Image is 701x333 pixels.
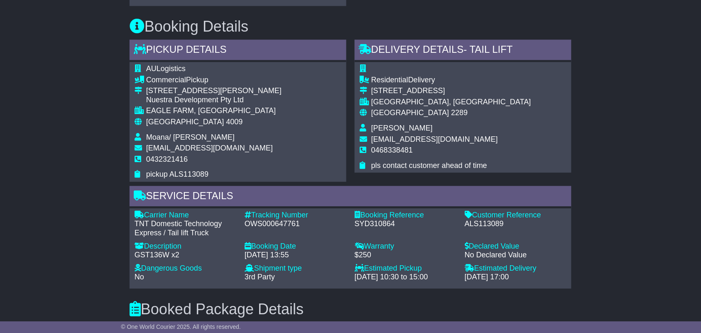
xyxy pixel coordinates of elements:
div: Delivery Details [355,39,571,62]
div: Delivery [371,76,531,85]
span: Residential [371,76,408,84]
div: [STREET_ADDRESS][PERSON_NAME] [146,86,282,96]
div: No Declared Value [465,251,566,260]
div: ALS113089 [465,220,566,229]
div: GST136W x2 [135,251,236,260]
div: Pickup Details [130,39,346,62]
span: - Tail Lift [464,44,513,55]
span: [EMAIL_ADDRESS][DOMAIN_NAME] [146,144,273,152]
span: Moana/ [PERSON_NAME] [146,133,235,141]
div: Pickup [146,76,282,85]
div: SYD310864 [355,220,456,229]
div: [DATE] 13:55 [245,251,346,260]
div: Estimated Delivery [465,264,566,273]
div: Booking Date [245,242,346,251]
div: Estimated Pickup [355,264,456,273]
div: OWS000647761 [245,220,346,229]
span: 2289 [451,109,468,117]
span: © One World Courier 2025. All rights reserved. [121,323,241,330]
div: Customer Reference [465,211,566,220]
div: [DATE] 17:00 [465,273,566,282]
div: [STREET_ADDRESS] [371,86,531,96]
span: Commercial [146,76,186,84]
div: TNT Domestic Technology Express / Tail lift Truck [135,220,236,237]
div: Dangerous Goods [135,264,236,273]
span: [GEOGRAPHIC_DATA] [146,118,224,126]
span: 0432321416 [146,155,188,163]
span: pls contact customer ahead of time [371,161,487,170]
div: $250 [355,251,456,260]
div: Shipment type [245,264,346,273]
div: Tracking Number [245,211,346,220]
div: Booking Reference [355,211,456,220]
div: [GEOGRAPHIC_DATA], [GEOGRAPHIC_DATA] [371,98,531,107]
div: Description [135,242,236,251]
div: Carrier Name [135,211,236,220]
h3: Booking Details [130,18,571,35]
div: Declared Value [465,242,566,251]
div: Nuestra Development Pty Ltd [146,96,282,105]
span: pickup ALS113089 [146,170,208,178]
div: Warranty [355,242,456,251]
span: 0468338481 [371,146,413,154]
span: [GEOGRAPHIC_DATA] [371,109,449,117]
div: [DATE] 10:30 to 15:00 [355,273,456,282]
span: [EMAIL_ADDRESS][DOMAIN_NAME] [371,135,498,143]
span: [PERSON_NAME] [371,124,433,132]
div: EAGLE FARM, [GEOGRAPHIC_DATA] [146,106,282,116]
div: Service Details [130,186,571,208]
span: AULogistics [146,64,186,73]
h3: Booked Package Details [130,301,571,318]
span: No [135,273,144,281]
span: 3rd Party [245,273,275,281]
span: 4009 [226,118,243,126]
